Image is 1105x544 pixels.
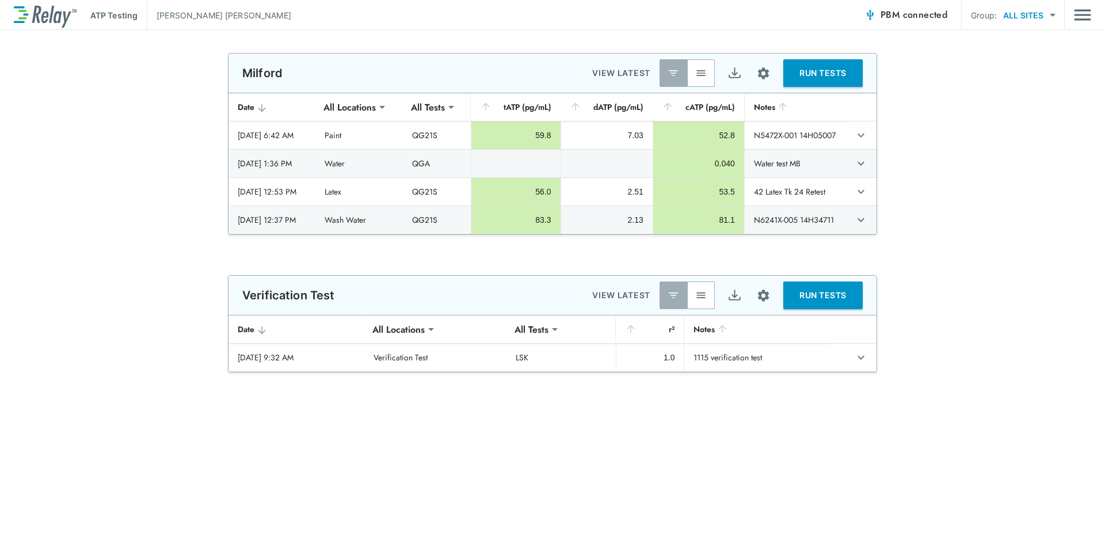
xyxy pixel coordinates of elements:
[364,318,433,341] div: All Locations
[727,66,742,81] img: Export Icon
[228,315,877,372] table: sticky table
[668,290,679,301] img: Latest
[90,9,138,21] p: ATP Testing
[662,186,735,197] div: 53.5
[727,288,742,303] img: Export Icon
[662,158,735,169] div: 0.040
[238,214,306,226] div: [DATE] 12:37 PM
[694,322,821,336] div: Notes
[851,154,871,173] button: expand row
[662,130,735,141] div: 52.8
[315,96,384,119] div: All Locations
[903,8,948,21] span: connected
[695,290,707,301] img: View All
[744,206,848,234] td: N6241X-005 14H34711
[403,178,470,206] td: QG21S
[625,322,675,336] div: r²
[14,3,77,28] img: LuminUltra Relay
[157,9,291,21] p: [PERSON_NAME] [PERSON_NAME]
[403,96,453,119] div: All Tests
[756,288,771,303] img: Settings Icon
[1074,4,1091,26] button: Main menu
[748,280,779,311] button: Site setup
[481,130,551,141] div: 59.8
[403,150,470,177] td: QGA
[570,100,643,114] div: dATP (pg/mL)
[570,186,643,197] div: 2.51
[684,344,830,371] td: 1115 verification test
[592,66,650,80] p: VIEW LATEST
[242,66,283,80] p: Milford
[851,348,871,367] button: expand row
[228,93,315,121] th: Date
[783,59,863,87] button: RUN TESTS
[668,67,679,79] img: Latest
[662,214,735,226] div: 81.1
[695,67,707,79] img: View All
[481,186,551,197] div: 56.0
[506,318,557,341] div: All Tests
[971,9,997,21] p: Group:
[851,210,871,230] button: expand row
[851,182,871,201] button: expand row
[744,150,848,177] td: Water test MB
[481,214,551,226] div: 83.3
[881,7,947,23] span: PBM
[238,130,306,141] div: [DATE] 6:42 AM
[570,130,643,141] div: 7.03
[315,150,403,177] td: Water
[860,3,952,26] button: PBM connected
[228,93,877,234] table: sticky table
[238,158,306,169] div: [DATE] 1:36 PM
[754,100,839,114] div: Notes
[744,121,848,149] td: N5472X-001 14H05007
[662,100,735,114] div: cATP (pg/mL)
[988,509,1093,535] iframe: Resource center
[864,9,876,21] img: Connected Icon
[626,352,675,363] div: 1.0
[748,58,779,89] button: Site setup
[592,288,650,302] p: VIEW LATEST
[721,281,748,309] button: Export
[756,66,771,81] img: Settings Icon
[744,178,848,206] td: 42 Latex Tk 24 Retest
[315,206,403,234] td: Wash Water
[480,100,551,114] div: tATP (pg/mL)
[851,125,871,145] button: expand row
[238,186,306,197] div: [DATE] 12:53 PM
[238,352,355,363] div: [DATE] 9:32 AM
[403,121,470,149] td: QG21S
[403,206,470,234] td: QG21S
[364,344,506,371] td: Verification Test
[242,288,335,302] p: Verification Test
[315,121,403,149] td: Paint
[783,281,863,309] button: RUN TESTS
[228,315,364,344] th: Date
[1074,4,1091,26] img: Drawer Icon
[570,214,643,226] div: 2.13
[315,178,403,206] td: Latex
[721,59,748,87] button: Export
[506,344,616,371] td: LSK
